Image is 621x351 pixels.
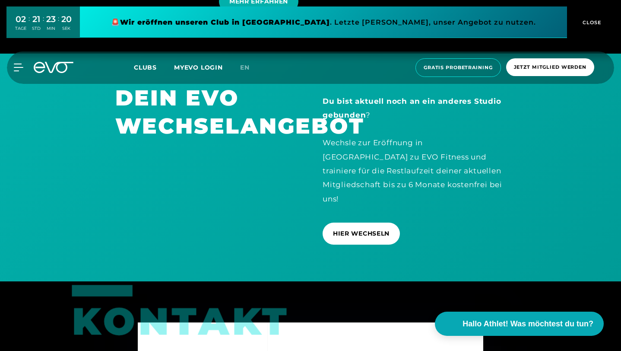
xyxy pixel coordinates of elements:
[46,26,56,32] div: MIN
[61,13,72,26] div: 20
[115,84,298,140] h1: DEIN EVO WECHSELANGEBOT
[323,97,501,119] strong: Du bist aktuell noch an ein anderes Studio gebunden
[43,14,44,37] div: :
[333,229,390,238] span: HIER WECHSELN
[15,13,26,26] div: 02
[134,63,174,71] a: Clubs
[567,6,615,38] button: CLOSE
[29,14,30,37] div: :
[240,64,250,71] span: en
[504,58,597,77] a: Jetzt Mitglied werden
[323,216,403,251] a: HIER WECHSELN
[240,63,260,73] a: en
[32,26,41,32] div: STD
[580,19,602,26] span: CLOSE
[61,26,72,32] div: SEK
[463,318,593,330] span: Hallo Athlet! Was möchtest du tun?
[323,94,506,206] div: ? Wechsle zur Eröffnung in [GEOGRAPHIC_DATA] zu EVO Fitness und trainiere für die Restlaufzeit de...
[413,58,504,77] a: Gratis Probetraining
[15,26,26,32] div: TAGE
[174,64,223,71] a: MYEVO LOGIN
[435,312,604,336] button: Hallo Athlet! Was möchtest du tun?
[32,13,41,26] div: 21
[424,64,493,71] span: Gratis Probetraining
[58,14,59,37] div: :
[134,64,157,71] span: Clubs
[514,64,586,71] span: Jetzt Mitglied werden
[46,13,56,26] div: 23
